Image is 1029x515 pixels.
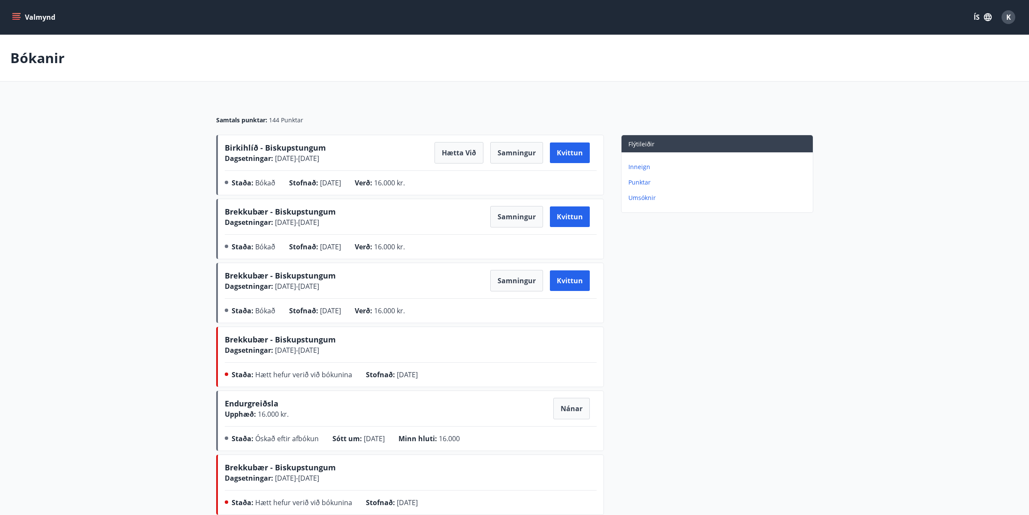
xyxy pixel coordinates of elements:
p: Punktar [628,178,809,187]
span: Hætt hefur verið við bókunina [255,370,352,379]
button: K [998,7,1019,27]
span: [DATE] - [DATE] [273,473,319,483]
span: Bókað [255,242,275,251]
span: 144 Punktar [269,116,303,124]
span: Dagsetningar : [225,218,273,227]
button: Samningur [490,206,543,227]
span: Bókað [255,178,275,188]
span: Brekkubær - Biskupstungum [225,334,336,345]
p: Bókanir [10,48,65,67]
span: K [1006,12,1011,22]
span: Brekkubær - Biskupstungum [225,270,336,281]
button: Nánar [553,398,590,419]
button: Kvittun [550,142,590,163]
button: Samningur [490,142,543,164]
span: [DATE] - [DATE] [273,345,319,355]
span: Minn hluti : [398,434,437,443]
span: Hætt hefur verið við bókunina [255,498,352,507]
span: [DATE] - [DATE] [273,282,319,291]
span: Birkihlíð - Biskupstungum [225,142,326,153]
button: ÍS [969,9,996,25]
span: Verð : [355,306,372,315]
span: Endurgreiðsla [225,398,278,412]
span: [DATE] [320,306,341,315]
span: Samtals punktar : [216,116,267,124]
span: 16.000 kr. [374,178,405,188]
span: 16.000 [439,434,460,443]
span: Sótt um : [332,434,362,443]
span: Staða : [232,178,253,188]
span: [DATE] - [DATE] [273,218,319,227]
span: Dagsetningar : [225,473,273,483]
span: Óskað eftir afbókun [255,434,319,443]
span: [DATE] [320,178,341,188]
span: Staða : [232,434,253,443]
p: Inneign [628,163,809,171]
button: Kvittun [550,206,590,227]
span: Brekkubær - Biskupstungum [225,462,336,473]
span: Stofnað : [289,306,318,315]
span: Brekkubær - Biskupstungum [225,206,336,217]
p: Umsóknir [628,194,809,202]
span: Staða : [232,370,253,379]
span: 16.000 kr. [374,306,405,315]
span: Dagsetningar : [225,282,273,291]
span: Stofnað : [366,498,395,507]
span: [DATE] [320,242,341,251]
span: Staða : [232,498,253,507]
span: Verð : [355,242,372,251]
span: 16.000 kr. [374,242,405,251]
span: Dagsetningar : [225,154,273,163]
button: Samningur [490,270,543,291]
button: Kvittun [550,270,590,291]
span: Verð : [355,178,372,188]
span: Stofnað : [289,178,318,188]
span: [DATE] [397,370,418,379]
span: Staða : [232,306,253,315]
button: Hætta við [435,142,483,164]
span: Bókað [255,306,275,315]
span: Stofnað : [289,242,318,251]
span: Staða : [232,242,253,251]
span: 16.000 kr. [256,409,289,419]
span: [DATE] - [DATE] [273,154,319,163]
span: Stofnað : [366,370,395,379]
button: menu [10,9,59,25]
span: [DATE] [364,434,385,443]
span: Dagsetningar : [225,345,273,355]
span: Upphæð : [225,409,256,419]
span: [DATE] [397,498,418,507]
span: Flýtileiðir [628,140,655,148]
